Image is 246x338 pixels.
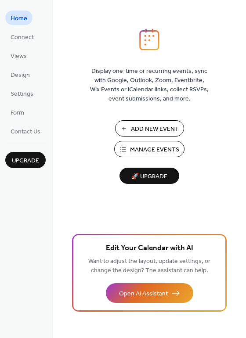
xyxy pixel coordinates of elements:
[11,71,30,80] span: Design
[11,108,24,118] span: Form
[119,168,179,184] button: 🚀 Upgrade
[5,29,39,44] a: Connect
[119,289,168,298] span: Open AI Assistant
[125,171,174,183] span: 🚀 Upgrade
[11,52,27,61] span: Views
[5,11,33,25] a: Home
[5,48,32,63] a: Views
[5,67,35,82] a: Design
[11,90,33,99] span: Settings
[11,127,40,137] span: Contact Us
[106,283,193,303] button: Open AI Assistant
[139,29,159,50] img: logo_icon.svg
[90,67,209,104] span: Display one-time or recurring events, sync with Google, Outlook, Zoom, Eventbrite, Wix Events or ...
[5,152,46,168] button: Upgrade
[12,156,39,165] span: Upgrade
[5,105,29,119] a: Form
[11,33,34,42] span: Connect
[5,86,39,101] a: Settings
[115,120,184,137] button: Add New Event
[131,125,179,134] span: Add New Event
[130,145,179,155] span: Manage Events
[106,242,193,255] span: Edit Your Calendar with AI
[11,14,27,23] span: Home
[114,141,184,157] button: Manage Events
[88,255,210,277] span: Want to adjust the layout, update settings, or change the design? The assistant can help.
[5,124,46,138] a: Contact Us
